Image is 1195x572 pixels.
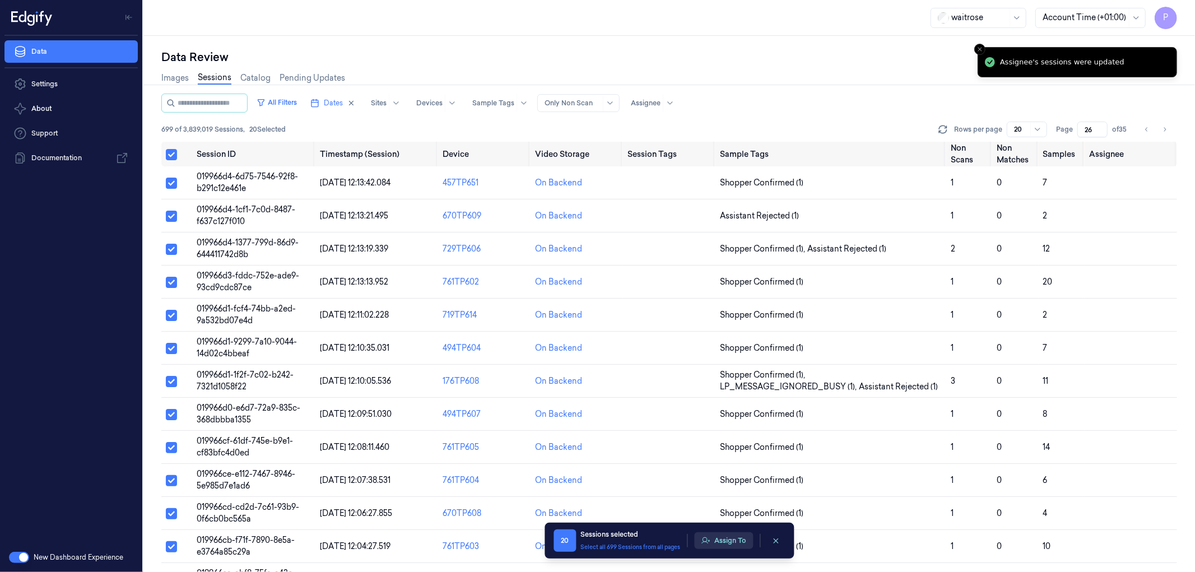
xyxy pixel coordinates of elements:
[443,177,526,189] div: 457TP651
[1000,57,1124,68] div: Assignee's sessions were updated
[443,541,526,552] div: 761TP603
[1085,142,1177,166] th: Assignee
[198,72,231,85] a: Sessions
[120,8,138,26] button: Toggle Navigation
[535,408,582,420] div: On Backend
[320,244,388,254] span: [DATE] 12:13:19.339
[280,72,345,84] a: Pending Updates
[535,276,582,288] div: On Backend
[997,211,1002,221] span: 0
[720,243,807,255] span: Shopper Confirmed (1) ,
[443,375,526,387] div: 176TP608
[4,147,138,169] a: Documentation
[166,541,177,552] button: Select row
[166,178,177,189] button: Select row
[720,309,803,321] span: Shopper Confirmed (1)
[1043,178,1048,188] span: 7
[324,98,343,108] span: Dates
[951,310,954,320] span: 1
[1043,244,1050,254] span: 12
[951,343,954,353] span: 1
[1157,122,1173,137] button: Go to next page
[197,271,299,292] span: 019966d3-fddc-752e-ade9-93cd9cdc87ce
[859,381,938,393] span: Assistant Rejected (1)
[992,142,1038,166] th: Non Matches
[1043,475,1048,485] span: 6
[197,304,296,325] span: 019966d1-fcf4-74bb-a2ed-9a532bd07e4d
[197,403,300,425] span: 019966d0-e6d7-72a9-835c-368dbbba1355
[320,343,389,353] span: [DATE] 12:10:35.031
[951,442,954,452] span: 1
[320,310,389,320] span: [DATE] 12:11:02.228
[997,178,1002,188] span: 0
[320,376,391,386] span: [DATE] 12:10:05.536
[197,436,293,458] span: 019966cf-61df-745e-b9e1-cf83bfc4d0ed
[720,475,803,486] span: Shopper Confirmed (1)
[535,342,582,354] div: On Backend
[443,309,526,321] div: 719TP614
[166,310,177,321] button: Select row
[954,124,1002,134] p: Rows per page
[166,277,177,288] button: Select row
[997,343,1002,353] span: 0
[951,376,955,386] span: 3
[535,375,582,387] div: On Backend
[1043,541,1051,551] span: 10
[1112,124,1130,134] span: of 35
[315,142,439,166] th: Timestamp (Session)
[320,178,390,188] span: [DATE] 12:13:42.084
[166,149,177,160] button: Select all
[720,508,803,519] span: Shopper Confirmed (1)
[197,337,297,359] span: 019966d1-9299-7a10-9044-14d02c4bbeaf
[946,142,992,166] th: Non Scans
[720,369,807,381] span: Shopper Confirmed (1) ,
[1039,142,1085,166] th: Samples
[443,441,526,453] div: 761TP605
[535,541,582,552] div: On Backend
[320,475,390,485] span: [DATE] 12:07:38.531
[997,541,1002,551] span: 0
[720,342,803,354] span: Shopper Confirmed (1)
[197,469,295,491] span: 019966ce-e112-7467-8946-5e985d7e1ad6
[197,238,299,259] span: 019966d4-1377-799d-86d9-644411742d8b
[161,72,189,84] a: Images
[166,376,177,387] button: Select row
[535,243,582,255] div: On Backend
[951,475,954,485] span: 1
[997,244,1002,254] span: 0
[807,243,886,255] span: Assistant Rejected (1)
[951,277,954,287] span: 1
[694,532,753,549] button: Assign To
[997,508,1002,518] span: 0
[767,532,785,550] button: clearSelection
[951,409,954,419] span: 1
[4,97,138,120] button: About
[720,177,803,189] span: Shopper Confirmed (1)
[997,277,1002,287] span: 0
[720,276,803,288] span: Shopper Confirmed (1)
[535,210,582,222] div: On Backend
[443,408,526,420] div: 494TP607
[166,442,177,453] button: Select row
[443,243,526,255] div: 729TP606
[535,309,582,321] div: On Backend
[974,44,985,55] button: Close toast
[554,529,576,552] span: 20
[249,124,286,134] span: 20 Selected
[320,409,392,419] span: [DATE] 12:09:51.030
[320,541,390,551] span: [DATE] 12:04:27.519
[535,177,582,189] div: On Backend
[951,244,955,254] span: 2
[580,529,680,540] div: Sessions selected
[1043,409,1048,419] span: 8
[580,543,680,551] button: Select all 699 Sessions from all pages
[320,508,392,518] span: [DATE] 12:06:27.855
[197,204,295,226] span: 019966d4-1cf1-7c0d-8487-f637c127f010
[1155,7,1177,29] span: P
[443,475,526,486] div: 761TP604
[997,409,1002,419] span: 0
[161,124,245,134] span: 699 of 3,839,019 Sessions ,
[720,441,803,453] span: Shopper Confirmed (1)
[531,142,623,166] th: Video Storage
[240,72,271,84] a: Catalog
